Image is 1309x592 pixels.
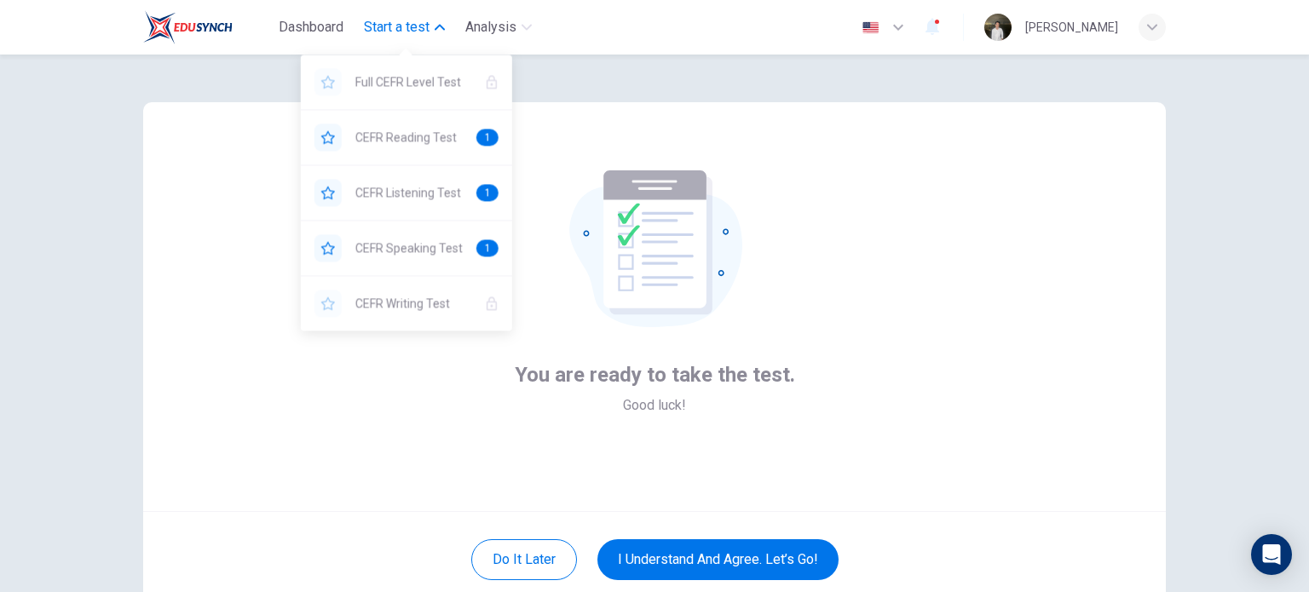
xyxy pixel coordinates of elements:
span: Good luck! [623,395,686,416]
div: 1 [476,184,499,201]
span: CEFR Reading Test [355,127,463,147]
img: en [860,21,881,34]
img: Profile picture [984,14,1012,41]
div: YOU NEED A LICENSE TO ACCESS THIS CONTENT [301,276,512,330]
span: Dashboard [279,17,343,37]
span: CEFR Writing Test [355,293,471,313]
a: EduSynch logo [143,10,272,44]
div: [PERSON_NAME] [1025,17,1118,37]
span: You are ready to take the test. [515,361,795,388]
span: Start a test [364,17,430,37]
button: Do it later [471,539,577,580]
button: Analysis [458,12,539,43]
div: CEFR Reading Test1 [301,110,512,164]
span: CEFR Speaking Test [355,238,463,258]
div: 1 [476,239,499,256]
button: Dashboard [272,12,350,43]
img: EduSynch logo [143,10,233,44]
button: Start a test [357,12,452,43]
div: 1 [476,129,499,146]
span: Analysis [465,17,516,37]
div: YOU NEED A LICENSE TO ACCESS THIS CONTENT [301,55,512,109]
div: CEFR Listening Test1 [301,165,512,220]
span: Full CEFR Level Test [355,72,471,92]
div: Open Intercom Messenger [1251,534,1292,575]
span: CEFR Listening Test [355,182,463,203]
div: CEFR Speaking Test1 [301,221,512,275]
button: I understand and agree. Let’s go! [597,539,839,580]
